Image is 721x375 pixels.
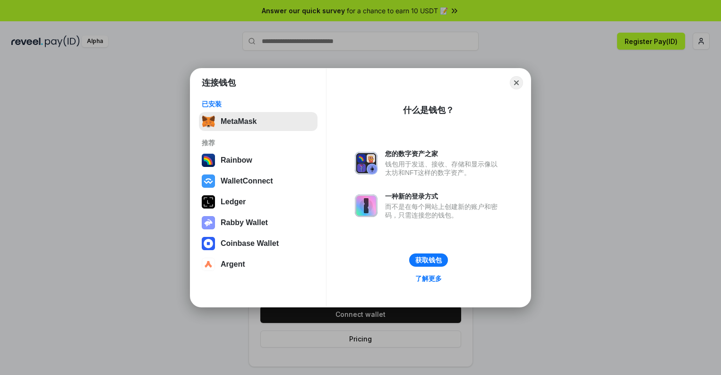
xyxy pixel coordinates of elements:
div: Rabby Wallet [221,218,268,227]
button: Rainbow [199,151,318,170]
div: 一种新的登录方式 [385,192,502,201]
button: Rabby Wallet [199,213,318,232]
img: svg+xml,%3Csvg%20width%3D%2228%22%20height%3D%2228%22%20viewBox%3D%220%200%2028%2028%22%20fill%3D... [202,174,215,188]
div: 而不是在每个网站上创建新的账户和密码，只需连接您的钱包。 [385,202,502,219]
button: Close [510,76,523,89]
button: Argent [199,255,318,274]
div: Ledger [221,198,246,206]
div: 推荐 [202,139,315,147]
div: Coinbase Wallet [221,239,279,248]
div: 您的数字资产之家 [385,149,502,158]
div: 获取钱包 [415,256,442,264]
img: svg+xml,%3Csvg%20width%3D%22120%22%20height%3D%22120%22%20viewBox%3D%220%200%20120%20120%22%20fil... [202,154,215,167]
img: svg+xml,%3Csvg%20width%3D%2228%22%20height%3D%2228%22%20viewBox%3D%220%200%2028%2028%22%20fill%3D... [202,258,215,271]
button: 获取钱包 [409,253,448,267]
div: 什么是钱包？ [403,105,454,116]
div: Rainbow [221,156,252,165]
button: Ledger [199,192,318,211]
a: 了解更多 [410,272,447,285]
div: MetaMask [221,117,257,126]
div: 已安装 [202,100,315,108]
button: WalletConnect [199,172,318,191]
h1: 连接钱包 [202,77,236,88]
img: svg+xml,%3Csvg%20xmlns%3D%22http%3A%2F%2Fwww.w3.org%2F2000%2Fsvg%22%20fill%3D%22none%22%20viewBox... [355,152,378,174]
div: WalletConnect [221,177,273,185]
div: 钱包用于发送、接收、存储和显示像以太坊和NFT这样的数字资产。 [385,160,502,177]
button: MetaMask [199,112,318,131]
img: svg+xml,%3Csvg%20width%3D%2228%22%20height%3D%2228%22%20viewBox%3D%220%200%2028%2028%22%20fill%3D... [202,237,215,250]
img: svg+xml,%3Csvg%20xmlns%3D%22http%3A%2F%2Fwww.w3.org%2F2000%2Fsvg%22%20width%3D%2228%22%20height%3... [202,195,215,209]
img: svg+xml,%3Csvg%20fill%3D%22none%22%20height%3D%2233%22%20viewBox%3D%220%200%2035%2033%22%20width%... [202,115,215,128]
button: Coinbase Wallet [199,234,318,253]
div: 了解更多 [415,274,442,283]
img: svg+xml,%3Csvg%20xmlns%3D%22http%3A%2F%2Fwww.w3.org%2F2000%2Fsvg%22%20fill%3D%22none%22%20viewBox... [202,216,215,229]
img: svg+xml,%3Csvg%20xmlns%3D%22http%3A%2F%2Fwww.w3.org%2F2000%2Fsvg%22%20fill%3D%22none%22%20viewBox... [355,194,378,217]
div: Argent [221,260,245,269]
